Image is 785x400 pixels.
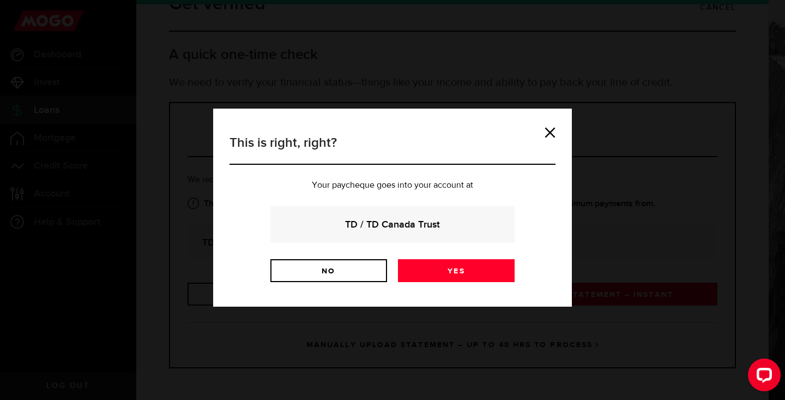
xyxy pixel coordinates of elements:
[230,181,555,190] p: Your paycheque goes into your account at
[285,217,500,232] strong: TD / TD Canada Trust
[398,259,515,282] a: Yes
[230,133,555,165] h3: This is right, right?
[270,259,387,282] a: No
[739,354,785,400] iframe: LiveChat chat widget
